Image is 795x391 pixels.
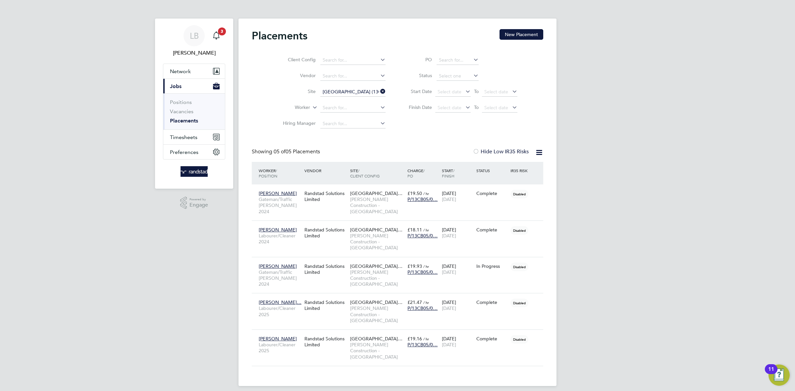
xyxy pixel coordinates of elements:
[320,103,386,113] input: Search for...
[272,104,310,111] label: Worker
[407,305,438,311] span: P/13CB05/0…
[438,105,461,111] span: Select date
[278,120,316,126] label: Hiring Manager
[320,119,386,128] input: Search for...
[402,73,432,78] label: Status
[259,168,277,178] span: / Position
[510,190,528,198] span: Disabled
[509,165,532,176] div: IR35 Risk
[350,305,404,323] span: [PERSON_NAME] Construction - [GEOGRAPHIC_DATA]
[278,88,316,94] label: Site
[407,336,422,342] span: £19.16
[278,57,316,63] label: Client Config
[350,227,402,233] span: [GEOGRAPHIC_DATA]…
[303,187,348,206] div: Randstad Solutions Limited
[423,264,429,269] span: / hr
[440,165,475,182] div: Start
[442,196,456,202] span: [DATE]
[476,227,507,233] div: Complete
[407,233,438,239] span: P/13CB05/0…
[442,342,456,348] span: [DATE]
[350,269,404,287] span: [PERSON_NAME] Construction - [GEOGRAPHIC_DATA]
[259,342,301,354] span: Labourer/Cleaner 2025
[259,263,297,269] span: [PERSON_NAME]
[423,336,429,341] span: / hr
[407,342,438,348] span: P/13CB05/0…
[259,233,301,245] span: Labourer/Cleaner 2024
[768,365,790,386] button: Open Resource Center, 11 new notifications
[472,103,481,112] span: To
[348,165,406,182] div: Site
[170,118,198,124] a: Placements
[350,336,402,342] span: [GEOGRAPHIC_DATA]…
[440,332,475,351] div: [DATE]
[163,166,225,177] a: Go to home page
[170,108,193,115] a: Vacancies
[500,29,543,40] button: New Placement
[473,148,529,155] label: Hide Low IR35 Risks
[163,93,225,129] div: Jobs
[252,29,307,42] h2: Placements
[423,191,429,196] span: / hr
[475,165,509,176] div: Status
[406,165,440,182] div: Charge
[442,269,456,275] span: [DATE]
[484,89,508,95] span: Select date
[510,335,528,344] span: Disabled
[438,89,461,95] span: Select date
[476,336,507,342] div: Complete
[259,190,297,196] span: [PERSON_NAME]
[303,296,348,315] div: Randstad Solutions Limited
[402,88,432,94] label: Start Date
[303,260,348,278] div: Randstad Solutions Limited
[510,226,528,235] span: Disabled
[259,196,301,215] span: Gateman/Traffic [PERSON_NAME] 2024
[768,369,774,378] div: 11
[440,296,475,315] div: [DATE]
[440,223,475,242] div: [DATE]
[257,223,543,229] a: [PERSON_NAME]Labourer/Cleaner 2024Randstad Solutions Limited[GEOGRAPHIC_DATA]…[PERSON_NAME] Const...
[350,342,404,360] span: [PERSON_NAME] Construction - [GEOGRAPHIC_DATA]
[257,165,303,182] div: Worker
[437,56,479,65] input: Search for...
[407,196,438,202] span: P/13CB05/0…
[163,64,225,78] button: Network
[423,227,429,232] span: / hr
[476,263,507,269] div: In Progress
[350,299,402,305] span: [GEOGRAPHIC_DATA]…
[350,196,404,215] span: [PERSON_NAME] Construction - [GEOGRAPHIC_DATA]
[170,99,192,105] a: Positions
[181,166,208,177] img: randstad-logo-retina.png
[274,148,320,155] span: 05 Placements
[303,332,348,351] div: Randstad Solutions Limited
[218,27,226,35] span: 3
[407,263,422,269] span: £19.93
[190,31,199,40] span: LB
[259,299,301,305] span: [PERSON_NAME]…
[303,223,348,242] div: Randstad Solutions Limited
[252,148,321,155] div: Showing
[510,299,528,307] span: Disabled
[320,87,386,97] input: Search for...
[350,190,402,196] span: [GEOGRAPHIC_DATA]…
[407,269,438,275] span: P/13CB05/0…
[259,227,297,233] span: [PERSON_NAME]
[407,190,422,196] span: £19.50
[407,299,422,305] span: £21.47
[423,300,429,305] span: / hr
[402,57,432,63] label: PO
[442,233,456,239] span: [DATE]
[257,187,543,192] a: [PERSON_NAME]Gateman/Traffic [PERSON_NAME] 2024Randstad Solutions Limited[GEOGRAPHIC_DATA]…[PERSO...
[259,305,301,317] span: Labourer/Cleaner 2025
[163,130,225,144] button: Timesheets
[170,134,197,140] span: Timesheets
[350,233,404,251] span: [PERSON_NAME] Construction - [GEOGRAPHIC_DATA]
[278,73,316,78] label: Vendor
[472,87,481,96] span: To
[257,260,543,265] a: [PERSON_NAME]Gateman/Traffic [PERSON_NAME] 2024Randstad Solutions Limited[GEOGRAPHIC_DATA]…[PERSO...
[440,187,475,206] div: [DATE]
[402,104,432,110] label: Finish Date
[407,227,422,233] span: £18.11
[350,263,402,269] span: [GEOGRAPHIC_DATA]…
[442,168,454,178] span: / Finish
